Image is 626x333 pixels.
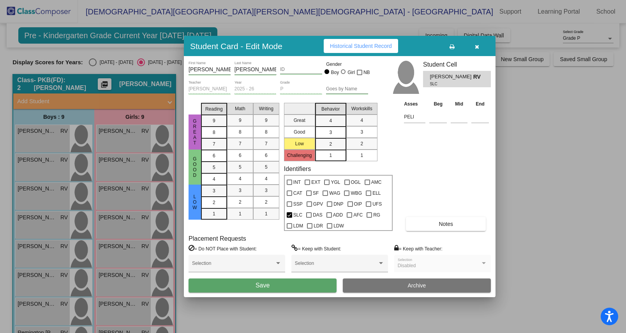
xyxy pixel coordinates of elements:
span: Reading [205,106,223,113]
span: 1 [239,210,242,217]
input: year [235,86,277,92]
span: RV [473,73,484,81]
span: 7 [265,140,268,147]
span: 6 [239,152,242,159]
span: RG [373,210,380,220]
span: 3 [360,129,363,136]
input: assessment [404,111,425,123]
span: 2 [329,141,332,148]
span: SSP [293,199,303,209]
span: NB [363,68,370,77]
th: Mid [449,100,469,108]
span: 6 [213,152,215,159]
span: 9 [213,117,215,124]
span: LDR [314,221,323,231]
span: 3 [213,187,215,194]
span: SF [313,189,319,198]
span: EXT [311,178,320,187]
span: Historical Student Record [330,43,392,49]
th: End [469,100,491,108]
span: AFC [353,210,363,220]
span: YGL [331,178,340,187]
span: 6 [265,152,268,159]
button: Notes [406,217,486,231]
span: 1 [360,152,363,159]
label: Identifiers [284,165,311,173]
span: Great [191,118,198,146]
input: goes by name [326,86,368,92]
span: Writing [259,105,273,112]
span: DAS [313,210,323,220]
span: 5 [213,164,215,171]
span: 3 [329,129,332,136]
th: Asses [402,100,427,108]
span: INT [293,178,301,187]
span: Disabled [398,263,416,268]
button: Archive [343,278,491,292]
span: 4 [265,175,268,182]
span: 8 [239,129,242,136]
span: LDM [293,221,303,231]
h3: Student Card - Edit Mode [190,41,282,51]
label: = Keep with Student: [291,245,341,252]
span: 9 [239,117,242,124]
button: Historical Student Record [324,39,398,53]
span: [PERSON_NAME] [430,73,473,81]
button: Save [189,278,337,292]
span: Behavior [321,106,340,113]
span: Notes [439,221,453,227]
span: 1 [329,152,332,159]
span: 2 [213,199,215,206]
span: AMC [371,178,382,187]
span: 7 [239,140,242,147]
span: OGL [351,178,361,187]
span: ELL [372,189,381,198]
span: 4 [329,117,332,124]
span: CAT [293,189,302,198]
span: SLC [293,210,302,220]
span: DNP [333,199,343,209]
span: 3 [239,187,242,194]
span: 4 [360,117,363,124]
span: 2 [265,199,268,206]
span: LDW [333,221,344,231]
h3: Student Cell [423,61,491,68]
input: grade [280,86,322,92]
span: UFS [372,199,382,209]
span: Archive [408,282,426,289]
span: ADD [333,210,343,220]
span: Good [191,156,198,178]
span: 3 [265,187,268,194]
span: 8 [213,129,215,136]
span: 7 [213,141,215,148]
span: 4 [213,176,215,183]
label: Placement Requests [189,235,246,242]
span: WBG [351,189,362,198]
span: 8 [265,129,268,136]
mat-label: Gender [326,61,368,68]
label: = Do NOT Place with Student: [189,245,257,252]
span: Math [235,105,245,112]
div: Girl [347,69,355,76]
th: Beg [427,100,449,108]
span: 4 [239,175,242,182]
span: 1 [213,210,215,217]
div: Boy [331,69,339,76]
span: 2 [239,199,242,206]
span: Save [256,282,270,289]
label: = Keep with Teacher: [394,245,443,252]
span: OIP [354,199,362,209]
input: teacher [189,86,231,92]
span: WAG [329,189,340,198]
span: 1 [265,210,268,217]
span: 5 [265,164,268,171]
span: SLC [430,81,467,87]
span: Workskills [351,105,372,112]
span: 9 [265,117,268,124]
span: 5 [239,164,242,171]
span: GPV [313,199,323,209]
span: 2 [360,140,363,147]
span: Low [191,194,198,210]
